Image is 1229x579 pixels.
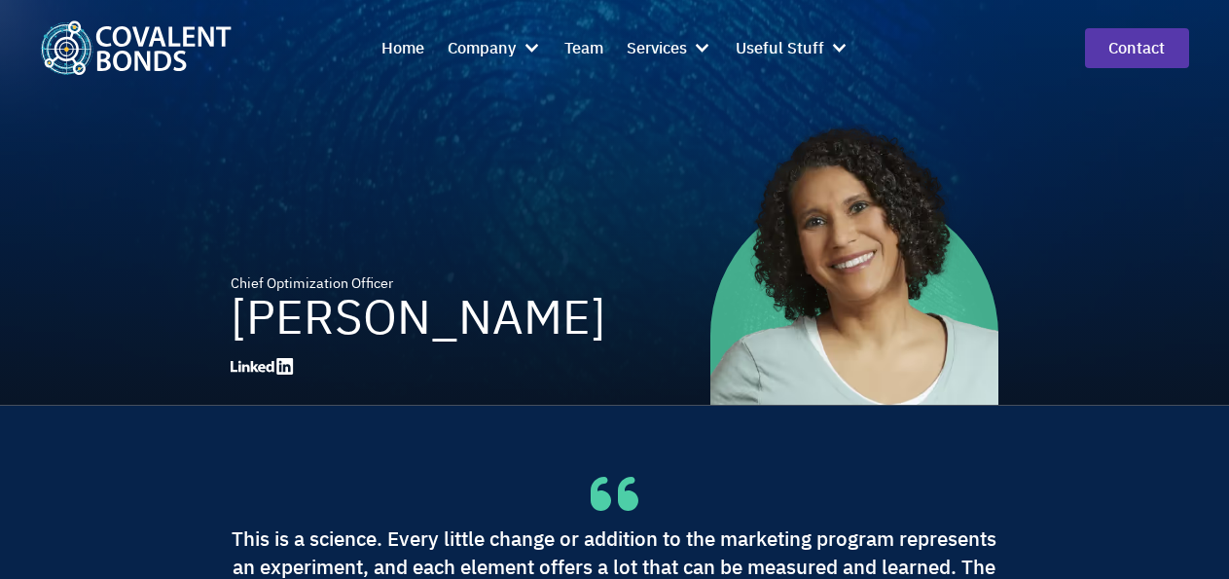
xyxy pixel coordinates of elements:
a: contact [1085,28,1189,68]
a: home [40,20,232,75]
div: Company [448,35,516,60]
div: Useful Stuff [736,35,824,60]
div: Useful Stuff [736,24,849,72]
img: Covalent Bonds White / Teal Logo [40,20,232,75]
div: Company [448,24,540,72]
div: Team [564,35,603,60]
div: Home [381,35,424,60]
div: Services [627,35,687,60]
a: Home [381,24,424,72]
img: Olga Torres [710,118,998,406]
h1: [PERSON_NAME] [231,293,606,341]
div: Chief Optimization Officer [231,272,606,294]
a: Team [564,24,603,72]
div: Services [627,24,711,72]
